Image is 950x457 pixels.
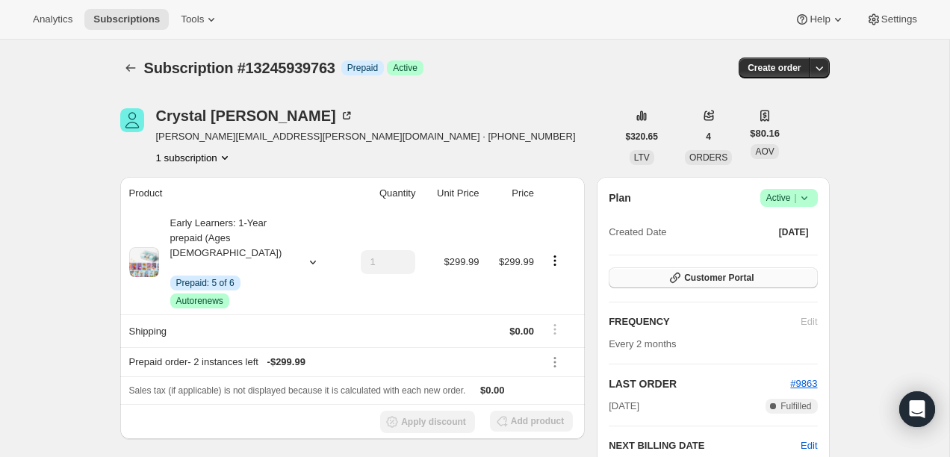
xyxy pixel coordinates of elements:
th: Product [120,177,341,210]
h2: FREQUENCY [609,314,801,329]
button: Create order [739,57,810,78]
button: Subscriptions [84,9,169,30]
span: Crystal Courtney-Elliott [120,108,144,132]
a: #9863 [790,378,817,389]
th: Unit Price [420,177,483,210]
div: Crystal [PERSON_NAME] [156,108,354,123]
button: Shipping actions [543,321,567,338]
span: 4 [706,131,711,143]
button: [DATE] [770,222,818,243]
span: $80.16 [750,126,780,141]
span: $299.99 [444,256,479,267]
button: Customer Portal [609,267,817,288]
span: Analytics [33,13,72,25]
span: Create order [748,62,801,74]
div: Prepaid order - 2 instances left [129,355,534,370]
span: Active [393,62,417,74]
span: [PERSON_NAME][EMAIL_ADDRESS][PERSON_NAME][DOMAIN_NAME] · [PHONE_NUMBER] [156,129,576,144]
button: Subscriptions [120,57,141,78]
button: $320.65 [617,126,667,147]
span: Prepaid [347,62,378,74]
th: Quantity [341,177,420,210]
span: $299.99 [499,256,534,267]
span: Sales tax (if applicable) is not displayed because it is calculated with each new order. [129,385,466,396]
span: Autorenews [176,295,223,307]
span: Subscription #13245939763 [144,60,335,76]
span: $320.65 [626,131,658,143]
span: LTV [634,152,650,163]
span: [DATE] [609,399,639,414]
h2: LAST ORDER [609,376,790,391]
span: $0.00 [480,385,505,396]
span: Customer Portal [684,272,754,284]
span: Help [810,13,830,25]
button: Settings [857,9,926,30]
span: Tools [181,13,204,25]
span: Created Date [609,225,666,240]
button: Tools [172,9,228,30]
button: Help [786,9,854,30]
span: $0.00 [509,326,534,337]
span: Every 2 months [609,338,676,349]
span: ORDERS [689,152,727,163]
th: Shipping [120,314,341,347]
h2: NEXT BILLING DATE [609,438,801,453]
button: Product actions [543,252,567,269]
div: Early Learners: 1-Year prepaid (Ages [DEMOGRAPHIC_DATA]) [159,216,294,308]
span: - $299.99 [267,355,305,370]
span: AOV [755,146,774,157]
button: Product actions [156,150,232,165]
span: Active [766,190,812,205]
span: | [794,192,796,204]
h2: Plan [609,190,631,205]
button: 4 [697,126,720,147]
button: #9863 [790,376,817,391]
span: Fulfilled [780,400,811,412]
button: Analytics [24,9,81,30]
img: product img [129,247,159,277]
div: Open Intercom Messenger [899,391,935,427]
button: Edit [801,438,817,453]
th: Price [483,177,538,210]
span: [DATE] [779,226,809,238]
span: Settings [881,13,917,25]
span: Prepaid: 5 of 6 [176,277,235,289]
span: Subscriptions [93,13,160,25]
